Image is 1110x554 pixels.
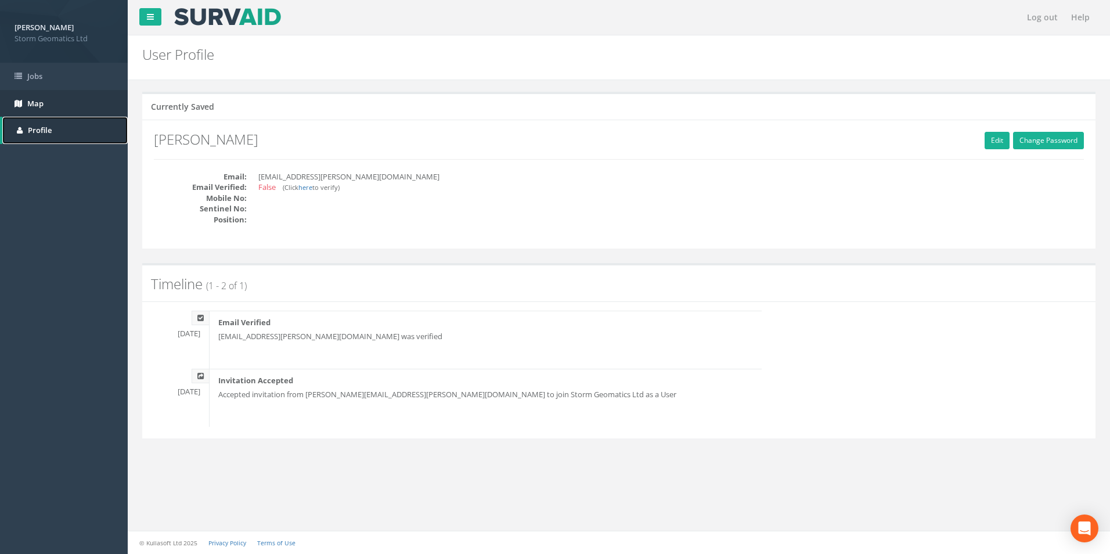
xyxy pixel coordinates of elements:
[154,182,247,193] dt: Email Verified:
[145,369,209,397] div: [DATE]
[151,102,214,111] h5: Currently Saved
[258,171,610,182] dd: [EMAIL_ADDRESS][PERSON_NAME][DOMAIN_NAME]
[28,125,52,135] span: Profile
[154,214,247,225] dt: Position:
[139,539,197,547] small: © Kullasoft Ltd 2025
[15,33,113,44] span: Storm Geomatics Ltd
[208,539,246,547] a: Privacy Policy
[985,132,1010,149] a: Edit
[2,117,128,144] a: Profile
[218,389,753,400] p: Accepted invitation from [PERSON_NAME][EMAIL_ADDRESS][PERSON_NAME][DOMAIN_NAME] to join Storm Geo...
[145,311,209,339] div: [DATE]
[218,375,293,386] strong: Invitation Accepted
[142,47,934,62] h2: User Profile
[154,203,247,214] dt: Sentinel No:
[1013,132,1084,149] a: Change Password
[218,317,271,328] strong: Email Verified
[151,276,1087,292] h2: Timeline
[27,98,44,109] span: Map
[154,132,1084,147] h2: [PERSON_NAME]
[206,279,247,292] span: (1 - 2 of 1)
[257,539,295,547] a: Terms of Use
[154,171,247,182] dt: Email:
[154,193,247,204] dt: Mobile No:
[258,182,276,192] span: False
[218,331,753,342] p: [EMAIL_ADDRESS][PERSON_NAME][DOMAIN_NAME] was verified
[27,71,42,81] span: Jobs
[15,19,113,44] a: [PERSON_NAME] Storm Geomatics Ltd
[283,183,340,192] small: (Click to verify)
[15,22,74,33] strong: [PERSON_NAME]
[298,183,312,192] a: here
[1071,515,1098,542] div: Open Intercom Messenger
